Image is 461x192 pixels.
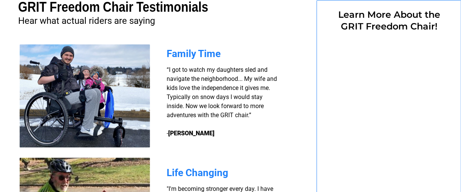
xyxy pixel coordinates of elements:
span: Family Time [167,48,221,59]
span: Learn More About the GRIT Freedom Chair! [338,9,440,32]
span: Hear what actual riders are saying [18,15,155,26]
span: “I got to watch my daughters sled and navigate the neighborhood... My wife and kids love the inde... [167,66,277,137]
span: Life Changing [167,167,228,178]
strong: [PERSON_NAME] [168,130,215,137]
